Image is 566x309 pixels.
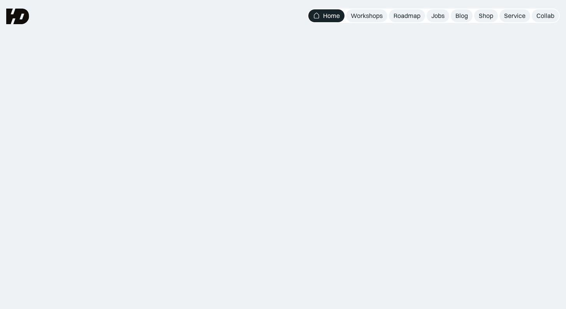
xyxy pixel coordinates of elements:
[308,9,345,22] a: Home
[479,12,493,20] div: Shop
[504,12,526,20] div: Service
[536,12,554,20] div: Collab
[431,12,445,20] div: Jobs
[346,9,387,22] a: Workshops
[323,12,340,20] div: Home
[499,9,530,22] a: Service
[532,9,559,22] a: Collab
[351,12,383,20] div: Workshops
[451,9,473,22] a: Blog
[389,9,425,22] a: Roadmap
[427,9,449,22] a: Jobs
[474,9,498,22] a: Shop
[455,12,468,20] div: Blog
[394,12,420,20] div: Roadmap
